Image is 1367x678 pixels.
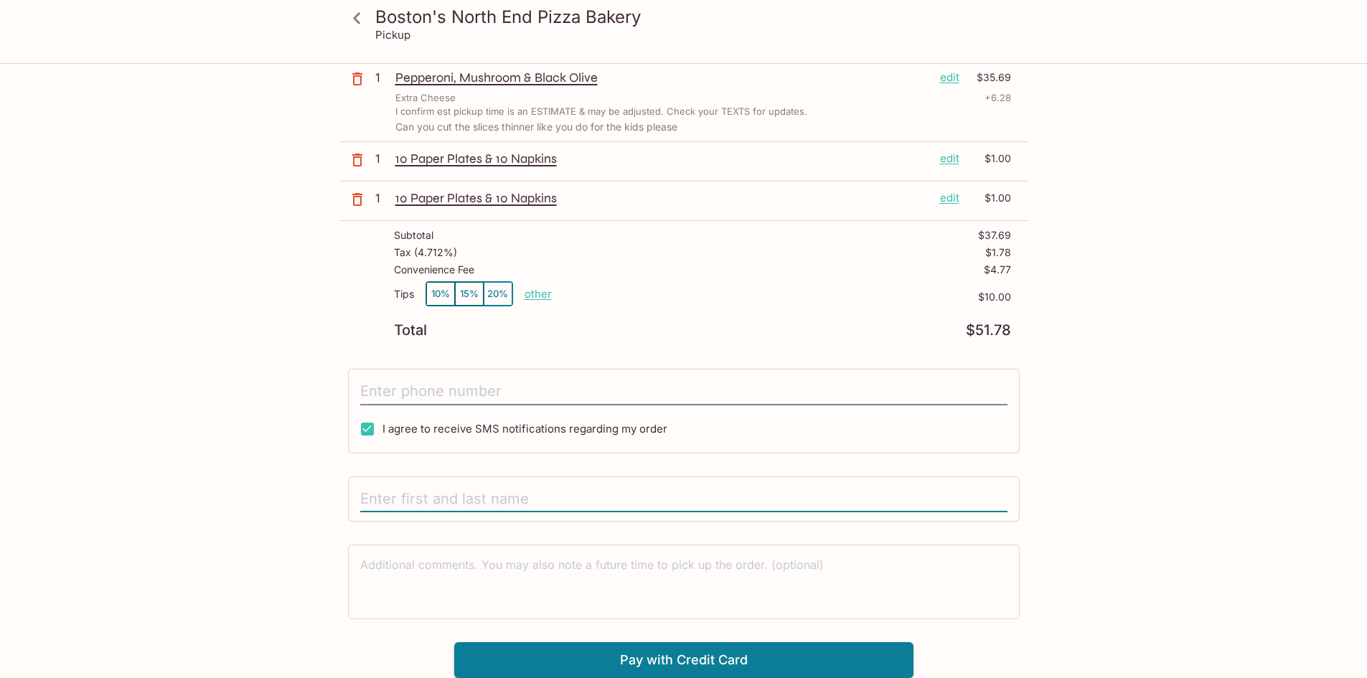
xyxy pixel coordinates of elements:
[940,70,959,85] p: edit
[455,282,484,306] button: 15%
[552,291,1011,303] p: $10.00
[978,230,1011,241] p: $37.69
[525,287,552,301] button: other
[360,486,1007,513] input: Enter first and last name
[454,642,913,678] button: Pay with Credit Card
[985,247,1011,258] p: $1.78
[395,151,929,166] p: 10 Paper Plates & 10 Napkins
[966,324,1011,337] p: $51.78
[375,190,390,206] p: 1
[375,6,1017,28] h3: Boston's North End Pizza Bakery
[395,70,929,85] p: Pepperoni, Mushroom & Black Olive
[375,151,390,166] p: 1
[394,264,474,276] p: Convenience Fee
[360,378,1007,405] input: Enter phone number
[968,70,1011,85] p: $35.69
[484,282,512,306] button: 20%
[382,422,667,435] span: I agree to receive SMS notifications regarding my order
[968,190,1011,206] p: $1.00
[375,70,390,85] p: 1
[985,91,1011,105] p: + 6.28
[375,28,410,42] p: Pickup
[984,264,1011,276] p: $4.77
[394,324,427,337] p: Total
[395,121,1011,133] p: Can you cut the slices thinner like you do for the kids please
[394,247,457,258] p: Tax ( 4.712% )
[395,190,929,206] p: 10 Paper Plates & 10 Napkins
[968,151,1011,166] p: $1.00
[394,230,433,241] p: Subtotal
[394,288,414,300] p: Tips
[940,190,959,206] p: edit
[940,151,959,166] p: edit
[395,105,807,118] p: I confirm est pickup time is an ESTIMATE & may be adjusted. Check your TEXTS for updates.
[395,91,456,105] p: Extra Cheese
[426,282,455,306] button: 10%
